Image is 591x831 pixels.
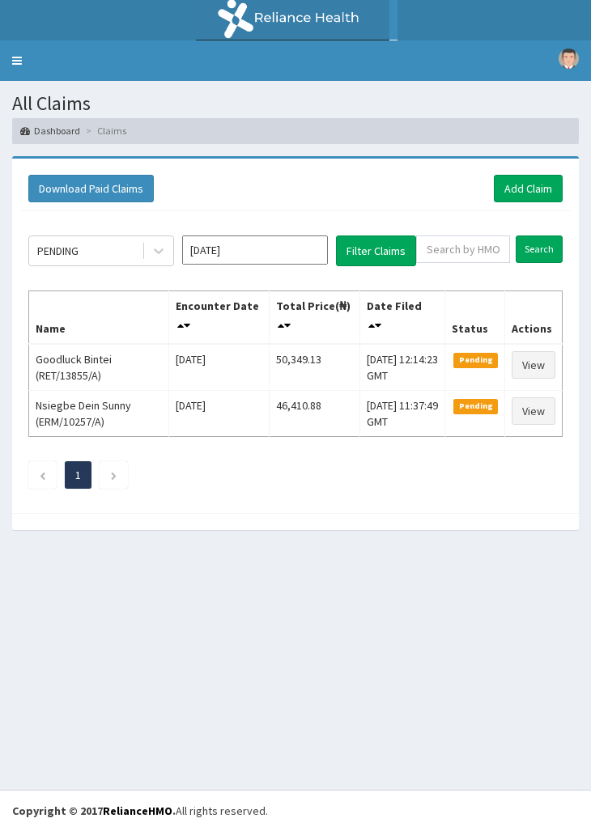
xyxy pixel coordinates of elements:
a: Previous page [39,468,46,482]
a: View [512,351,555,379]
h1: All Claims [12,93,579,114]
li: Claims [82,124,126,138]
a: Page 1 is your current page [75,468,81,482]
a: Next page [110,468,117,482]
input: Select Month and Year [182,235,328,265]
div: PENDING [37,243,79,259]
td: [DATE] 12:14:23 GMT [359,344,445,391]
a: Add Claim [494,175,563,202]
td: Nsiegbe Dein Sunny (ERM/10257/A) [29,390,169,436]
input: Search [516,235,563,263]
td: [DATE] [169,344,269,391]
img: User Image [559,49,579,69]
th: Actions [504,290,562,344]
td: [DATE] [169,390,269,436]
th: Name [29,290,169,344]
strong: Copyright © 2017 . [12,803,176,818]
span: Pending [453,353,498,367]
th: Date Filed [359,290,445,344]
td: 46,410.88 [269,390,359,436]
th: Total Price(₦) [269,290,359,344]
a: View [512,397,555,425]
td: Goodluck Bintei (RET/13855/A) [29,344,169,391]
th: Status [445,290,505,344]
th: Encounter Date [169,290,269,344]
a: RelianceHMO [103,803,172,818]
td: [DATE] 11:37:49 GMT [359,390,445,436]
input: Search by HMO ID [416,235,510,263]
span: Pending [453,399,498,413]
a: Dashboard [20,124,80,138]
button: Download Paid Claims [28,175,154,202]
td: 50,349.13 [269,344,359,391]
button: Filter Claims [336,235,416,266]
